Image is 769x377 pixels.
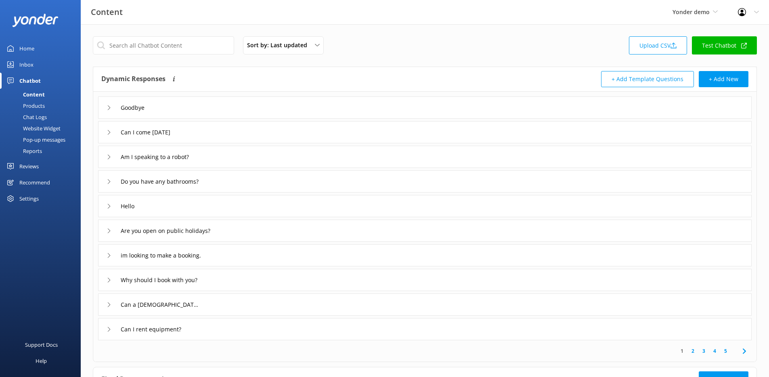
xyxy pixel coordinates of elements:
[699,71,748,87] button: + Add New
[709,347,720,355] a: 4
[5,123,81,134] a: Website Widget
[19,73,41,89] div: Chatbot
[19,174,50,191] div: Recommend
[677,347,687,355] a: 1
[12,14,59,27] img: yonder-white-logo.png
[19,191,39,207] div: Settings
[5,100,45,111] div: Products
[673,8,710,16] span: Yonder demo
[247,41,312,50] span: Sort by: Last updated
[19,158,39,174] div: Reviews
[5,134,65,145] div: Pop-up messages
[629,36,687,54] a: Upload CSV
[692,36,757,54] a: Test Chatbot
[93,36,234,54] input: Search all Chatbot Content
[5,111,81,123] a: Chat Logs
[601,71,694,87] button: + Add Template Questions
[687,347,698,355] a: 2
[91,6,123,19] h3: Content
[5,100,81,111] a: Products
[36,353,47,369] div: Help
[19,40,34,57] div: Home
[101,71,166,87] h4: Dynamic Responses
[25,337,58,353] div: Support Docs
[5,89,45,100] div: Content
[5,145,81,157] a: Reports
[5,134,81,145] a: Pop-up messages
[698,347,709,355] a: 3
[720,347,731,355] a: 5
[19,57,34,73] div: Inbox
[5,111,47,123] div: Chat Logs
[5,89,81,100] a: Content
[5,145,42,157] div: Reports
[5,123,61,134] div: Website Widget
